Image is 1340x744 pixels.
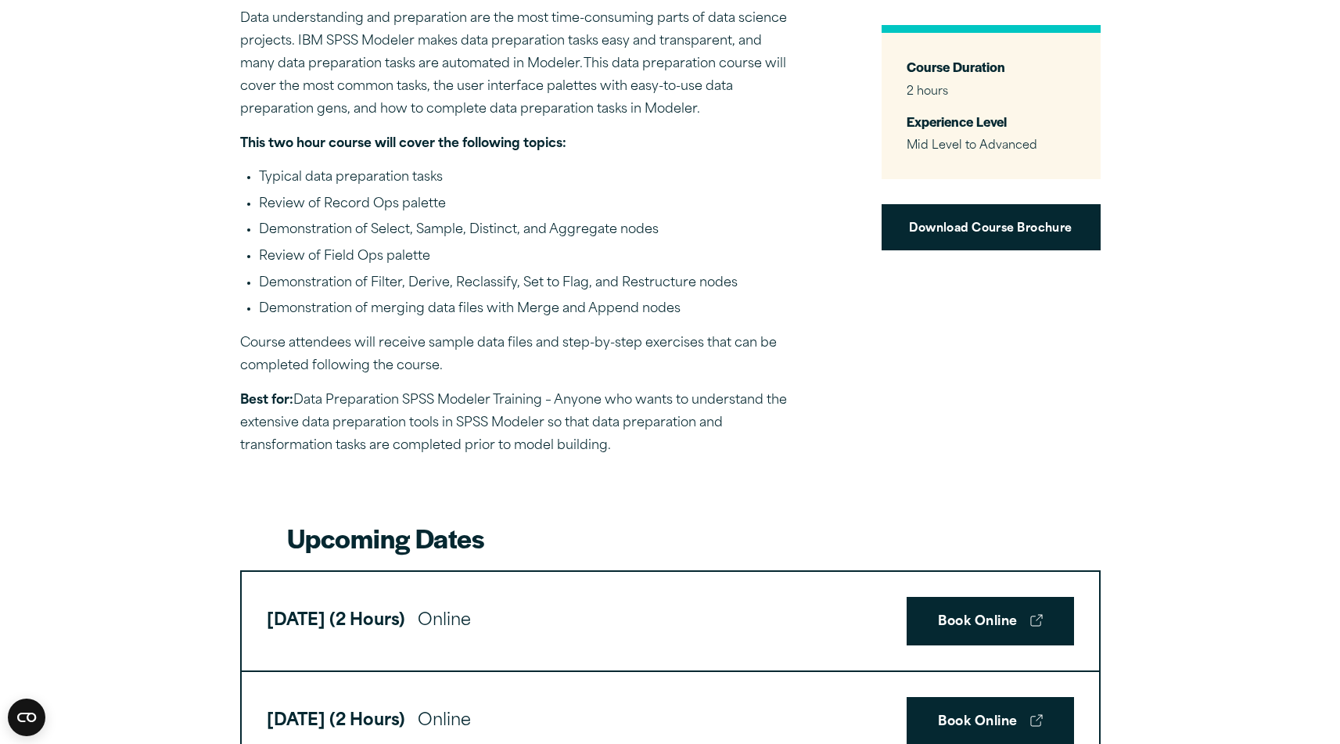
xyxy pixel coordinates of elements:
[431,310,498,322] a: Privacy Policy
[907,84,1076,99] p: 2 hours
[259,247,788,268] li: Review of Field Ops palette
[907,112,1076,130] h3: Experience Level
[267,706,405,736] h3: [DATE] (2 Hours)
[240,394,293,407] strong: Best for:
[383,130,419,142] span: Job title
[4,284,14,294] input: I agree to allow Version 1 to store and process my data and to send communications.*
[907,597,1073,645] a: Book Online
[259,195,788,215] li: Review of Record Ops palette
[907,58,1076,76] h3: Course Duration
[240,390,788,457] p: Data Preparation SPSS Modeler Training – Anyone who wants to understand the extensive data prepar...
[418,606,471,636] p: Online
[259,300,788,320] li: Demonstration of merging data files with Merge and Append nodes
[259,221,788,241] li: Demonstration of Select, Sample, Distinct, and Aggregate nodes
[259,168,788,189] li: Typical data preparation tasks
[8,699,45,736] button: Open CMP widget
[267,606,405,636] h3: [DATE] (2 Hours)
[259,274,788,294] li: Demonstration of Filter, Derive, Reclassify, Set to Flag, and Restructure nodes
[383,66,455,77] span: Company Email
[907,138,1076,154] p: Mid Level to Advanced
[383,2,431,13] span: Last name
[20,282,433,295] p: I agree to allow Version 1 to store and process my data and to send communications.
[418,706,471,736] p: Online
[240,8,788,120] p: Data understanding and preparation are the most time-consuming parts of data science projects. IB...
[240,332,788,378] p: Course attendees will receive sample data files and step-by-step exercises that can be completed ...
[882,204,1101,250] a: Download Course Brochure
[287,520,1054,555] h2: Upcoming Dates
[240,138,566,150] strong: This two hour course will cover the following topics:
